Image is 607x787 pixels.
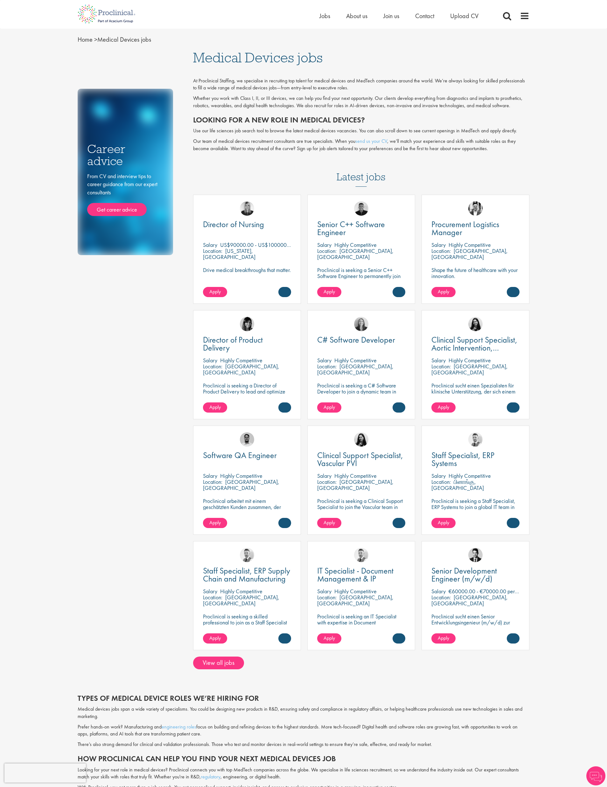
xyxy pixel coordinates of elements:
span: Apply [438,288,449,295]
h2: Types of medical device roles we’re hiring for [78,694,529,702]
p: Looking for your next role in medical devices? Proclinical connects you with top MedTech companie... [78,766,529,781]
p: [GEOGRAPHIC_DATA], [GEOGRAPHIC_DATA] [431,594,508,607]
span: Apply [209,635,221,641]
span: Software QA Engineer [203,450,277,461]
p: [GEOGRAPHIC_DATA], [GEOGRAPHIC_DATA] [317,594,394,607]
p: [GEOGRAPHIC_DATA], [GEOGRAPHIC_DATA] [317,363,394,376]
p: Proclinical is seeking a Senior C++ Software Engineer to permanently join their dynamic team in [... [317,267,405,291]
iframe: reCAPTCHA [4,763,86,783]
span: Clinical Support Specialist, Aortic Intervention, Vascular [431,334,517,361]
a: Apply [203,633,227,644]
p: Drive medical breakthroughs that matter. [203,267,291,273]
p: Proclinical is seeking a C# Software Developer to join a dynamic team in [GEOGRAPHIC_DATA], [GEOG... [317,382,405,407]
a: Apply [203,402,227,413]
span: Clinical Support Specialist, Vascular PVI [317,450,403,469]
span: Apply [324,404,335,410]
a: Jobs [319,12,330,20]
h3: Career advice [87,143,164,167]
img: Chatbot [586,766,605,785]
a: regulatory [201,773,220,780]
a: Apply [431,633,456,644]
img: Thomas Wenig [468,548,483,562]
img: Giovanni Esposito [240,548,254,562]
span: Location: [431,363,451,370]
span: Location: [203,478,222,485]
p: Proclinical is seeking a skilled professional to join as a Staff Specialist focusing on ERP Suppl... [203,613,291,637]
a: breadcrumb link to Home [78,35,93,44]
a: Contact [415,12,434,20]
span: Medical Devices jobs [193,49,323,66]
span: > [94,35,97,44]
h2: How Proclinical can help you find your next medical devices job [78,755,529,763]
span: Salary [317,472,331,479]
p: €60000.00 - €70000.00 per annum [449,588,530,595]
span: Salary [203,241,217,248]
p: Our team of medical devices recruitment consultants are true specialists. When you , we’ll match ... [193,138,530,152]
img: Giovanni Esposito [354,548,368,562]
p: Highly Competitive [449,241,491,248]
a: Get career advice [87,203,147,216]
a: Indre Stankeviciute [468,317,483,331]
a: IT Specialist - Document Management & IP [317,567,405,583]
p: Prefer hands-on work? Manufacturing and focus on building and refining devices to the highest sta... [78,723,529,738]
a: About us [346,12,367,20]
a: engineering roles [162,723,196,730]
p: Use our life sciences job search tool to browse the latest medical devices vacancies. You can als... [193,127,530,135]
span: Salary [317,588,331,595]
span: Apply [209,288,221,295]
span: Location: [203,594,222,601]
p: Shape the future of healthcare with your innovation. [431,267,520,279]
p: Proclinical is seeking a Director of Product Delivery to lead and optimize product delivery pract... [203,382,291,407]
span: Location: [431,247,451,254]
img: Edward Little [468,201,483,216]
span: IT Specialist - Document Management & IP [317,565,394,584]
a: C# Software Developer [317,336,405,344]
span: Location: [203,247,222,254]
a: Apply [203,287,227,297]
span: Location: [317,363,337,370]
p: [GEOGRAPHIC_DATA], [GEOGRAPHIC_DATA] [203,594,279,607]
p: Proclinical arbeitet mit einem geschätzten Kunden zusammen, der einen Software-QA-Ingenieur zur V... [203,498,291,522]
span: Salary [317,357,331,364]
img: Christian Andersen [354,201,368,216]
span: Salary [203,472,217,479]
div: From CV and interview tips to career guidance from our expert consultants [87,172,164,216]
span: Salary [431,588,446,595]
p: Whether you work with Class I, II, or III devices, we can help you find your next opportunity. Ou... [193,95,530,109]
a: Senior C++ Software Engineer [317,220,405,236]
img: Tesnim Chagklil [240,317,254,331]
a: Indre Stankeviciute [354,432,368,447]
p: Highly Competitive [334,357,377,364]
span: Apply [438,404,449,410]
p: [GEOGRAPHIC_DATA], [GEOGRAPHIC_DATA] [317,247,394,261]
p: [GEOGRAPHIC_DATA], [GEOGRAPHIC_DATA] [203,363,279,376]
a: Apply [317,287,341,297]
p: Highly Competitive [449,357,491,364]
span: Staff Specialist, ERP Systems [431,450,494,469]
p: Highly Competitive [334,241,377,248]
p: Proclinical sucht einen Senior Entwicklungsingenieur (m/w/d) zur Festanstellung bei unserem Kunden. [431,613,520,631]
p: Highly Competitive [334,472,377,479]
a: Apply [317,633,341,644]
a: Apply [431,518,456,528]
p: Highly Competitive [220,588,262,595]
p: Highly Competitive [449,472,491,479]
p: Proclinical sucht einen Spezialisten für klinische Unterstützung, der sich einem dynamischen Team... [431,382,520,413]
img: Janelle Jones [240,201,254,216]
span: Apply [438,635,449,641]
span: Location: [431,478,451,485]
span: Senior Development Engineer (m/w/d) [431,565,497,584]
a: Senior Development Engineer (m/w/d) [431,567,520,583]
a: Clinical Support Specialist, Vascular PVI [317,451,405,467]
p: Proclinical is seeking an IT Specialist with expertise in Document Management and Intellectual Pr... [317,613,405,637]
p: Proclinical is seeking a Staff Specialist, ERP Systems to join a global IT team in [GEOGRAPHIC_DA... [431,498,520,522]
span: Location: [317,594,337,601]
p: [US_STATE], [GEOGRAPHIC_DATA] [203,247,255,261]
span: Salary [431,357,446,364]
span: Location: [431,594,451,601]
p: US$90000.00 - US$100000.00 per annum [220,241,318,248]
a: View all jobs [193,657,244,669]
